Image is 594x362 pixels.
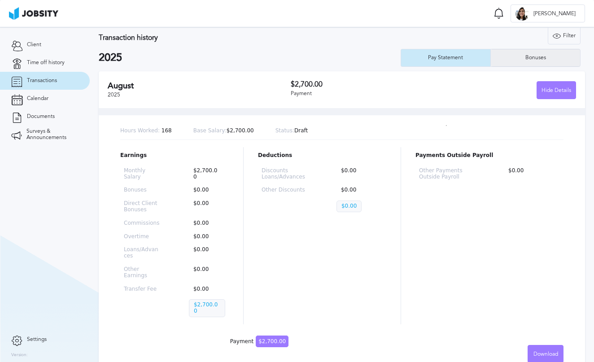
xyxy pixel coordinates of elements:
[124,286,160,292] p: Transfer Fee
[189,168,225,180] p: $2,700.00
[11,353,28,358] label: Version:
[193,128,254,134] p: $2,700.00
[189,247,225,259] p: $0.00
[189,299,225,317] p: $2,700.00
[529,11,580,17] span: [PERSON_NAME]
[124,234,160,240] p: Overtime
[124,266,160,279] p: Other Earnings
[548,27,580,45] div: Filter
[189,286,225,292] p: $0.00
[537,81,576,99] button: Hide Details
[415,153,563,159] p: Payments Outside Payroll
[230,339,288,345] div: Payment
[262,168,308,180] p: Discounts Loans/Advances
[120,153,229,159] p: Earnings
[27,42,41,48] span: Client
[275,127,294,134] span: Status:
[256,336,288,347] span: $2,700.00
[124,187,160,193] p: Bonuses
[511,4,585,22] button: Y[PERSON_NAME]
[533,351,558,358] span: Download
[99,52,401,64] h2: 2025
[258,153,386,159] p: Deductions
[124,220,160,227] p: Commissions
[124,247,160,259] p: Loans/Advances
[9,7,58,20] img: ab4bad089aa723f57921c736e9817d99.png
[291,80,433,88] h3: $2,700.00
[336,168,383,180] p: $0.00
[27,113,55,120] span: Documents
[124,201,160,213] p: Direct Client Bonuses
[336,187,383,193] p: $0.00
[275,128,308,134] p: Draft
[189,187,225,193] p: $0.00
[490,49,581,67] button: Bonuses
[26,128,79,141] span: Surveys & Announcements
[521,55,550,61] div: Bonuses
[419,168,475,180] p: Other Payments Outside Payroll
[424,55,467,61] div: Pay Statement
[189,220,225,227] p: $0.00
[27,60,65,66] span: Time off history
[504,168,560,180] p: $0.00
[27,96,48,102] span: Calendar
[336,201,362,212] p: $0.00
[27,78,57,84] span: Transactions
[548,26,581,44] button: Filter
[262,187,308,193] p: Other Discounts
[108,92,120,98] span: 2025
[401,49,491,67] button: Pay Statement
[537,82,576,100] div: Hide Details
[189,234,225,240] p: $0.00
[124,168,160,180] p: Monthly Salary
[193,127,227,134] span: Base Salary:
[189,266,225,279] p: $0.00
[189,201,225,213] p: $0.00
[291,91,433,97] div: Payment
[108,81,291,91] h2: August
[99,34,362,42] h3: Transaction history
[120,128,172,134] p: 168
[27,336,47,343] span: Settings
[120,127,160,134] span: Hours Worked:
[515,7,529,21] div: Y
